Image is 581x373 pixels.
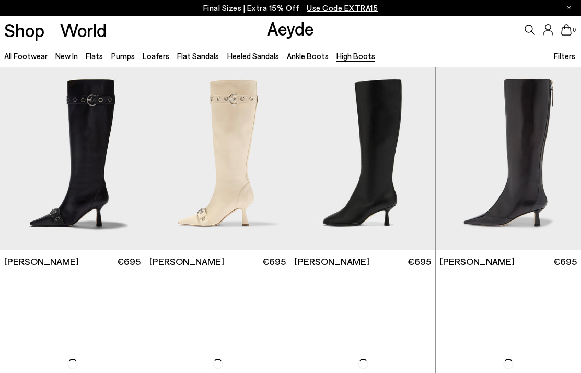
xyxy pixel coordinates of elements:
a: Aeyde [267,17,314,39]
span: [PERSON_NAME] [4,255,79,268]
a: [PERSON_NAME] €695 [436,250,581,273]
span: €695 [553,255,577,268]
a: New In [55,51,78,61]
a: Flats [86,51,103,61]
span: 0 [572,27,577,33]
a: Ankle Boots [287,51,329,61]
a: High Boots [336,51,375,61]
a: World [60,21,107,39]
img: Alexis Dual-Tone High Boots [436,67,581,250]
span: [PERSON_NAME] [295,255,369,268]
a: [PERSON_NAME] €695 [145,250,290,273]
span: Navigate to /collections/ss25-final-sizes [307,3,378,13]
a: All Footwear [4,51,48,61]
span: €695 [408,255,431,268]
img: Catherine High Sock Boots [290,67,435,250]
span: €695 [117,255,141,268]
span: [PERSON_NAME] [440,255,515,268]
a: Heeled Sandals [227,51,279,61]
a: 0 [561,24,572,36]
span: €695 [262,255,286,268]
a: [PERSON_NAME] €695 [290,250,435,273]
a: Flat Sandals [177,51,219,61]
img: Vivian Eyelet High Boots [145,67,290,250]
a: Shop [4,21,44,39]
p: Final Sizes | Extra 15% Off [203,2,378,15]
a: Loafers [143,51,169,61]
span: [PERSON_NAME] [149,255,224,268]
span: Filters [554,51,575,61]
a: Pumps [111,51,135,61]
